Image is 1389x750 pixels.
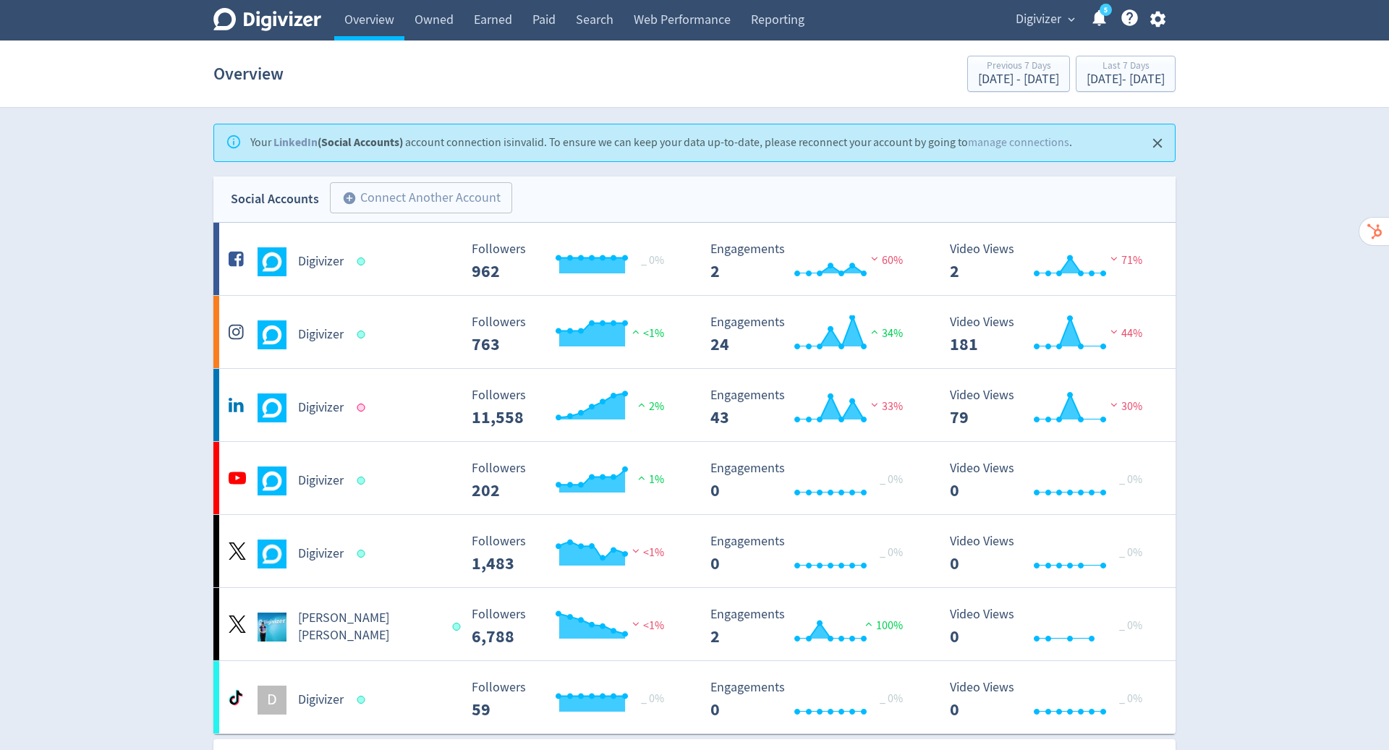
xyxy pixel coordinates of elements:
[943,534,1160,573] svg: Video Views 0
[978,73,1059,86] div: [DATE] - [DATE]
[1107,326,1121,337] img: negative-performance.svg
[258,613,286,642] img: Emma Lo Russo undefined
[634,399,664,414] span: 2%
[943,315,1160,354] svg: Video Views 181
[629,326,664,341] span: <1%
[258,686,286,715] div: D
[867,326,882,337] img: positive-performance.svg
[452,623,464,631] span: Data last synced: 26 Sep 2025, 2:01pm (AEST)
[703,315,920,354] svg: Engagements 24
[629,618,643,629] img: negative-performance.svg
[634,472,649,483] img: positive-performance.svg
[629,545,643,556] img: negative-performance.svg
[330,182,512,214] button: Connect Another Account
[1119,472,1142,487] span: _ 0%
[213,296,1176,368] a: Digivizer undefinedDigivizer Followers --- Followers 763 <1% Engagements 24 Engagements 24 34% Vi...
[629,618,664,633] span: <1%
[464,388,681,427] svg: Followers ---
[298,253,344,270] h5: Digivizer
[464,534,681,573] svg: Followers ---
[342,191,357,205] span: add_circle
[968,135,1069,150] a: manage connections
[867,253,903,268] span: 60%
[298,691,344,709] h5: Digivizer
[880,545,903,560] span: _ 0%
[357,331,370,338] span: Data last synced: 27 Sep 2025, 1:02am (AEST)
[213,51,284,97] h1: Overview
[357,477,370,485] span: Data last synced: 26 Sep 2025, 7:02pm (AEST)
[943,681,1160,719] svg: Video Views 0
[319,184,512,214] a: Connect Another Account
[880,691,903,706] span: _ 0%
[634,472,664,487] span: 1%
[1119,618,1142,633] span: _ 0%
[867,399,903,414] span: 33%
[703,608,920,646] svg: Engagements 2
[867,399,882,410] img: negative-performance.svg
[703,681,920,719] svg: Engagements 0
[703,461,920,500] svg: Engagements 0
[867,326,903,341] span: 34%
[213,661,1176,733] a: DDigivizer Followers --- _ 0% Followers 59 Engagements 0 Engagements 0 _ 0% Video Views 0 Video V...
[943,388,1160,427] svg: Video Views 79
[258,393,286,422] img: Digivizer undefined
[1119,545,1142,560] span: _ 0%
[273,135,403,150] strong: (Social Accounts)
[1107,326,1142,341] span: 44%
[258,320,286,349] img: Digivizer undefined
[464,242,681,281] svg: Followers ---
[464,315,681,354] svg: Followers ---
[213,588,1176,660] a: Emma Lo Russo undefined[PERSON_NAME] [PERSON_NAME] Followers --- Followers 6,788 <1% Engagements ...
[1146,132,1170,155] button: Close
[357,404,370,412] span: Data last synced: 26 Sep 2025, 2:01pm (AEST)
[298,399,344,417] h5: Digivizer
[862,618,903,633] span: 100%
[634,399,649,410] img: positive-performance.svg
[1065,13,1078,26] span: expand_more
[298,610,439,644] h5: [PERSON_NAME] [PERSON_NAME]
[1119,691,1142,706] span: _ 0%
[629,545,664,560] span: <1%
[641,691,664,706] span: _ 0%
[27,39,210,80] span: Hi [PERSON_NAME] 👋🏽 Looking for performance insights? How can I help?
[357,257,370,265] span: Data last synced: 27 Sep 2025, 1:02am (AEST)
[258,247,286,276] img: Digivizer undefined
[867,253,882,264] img: negative-performance.svg
[357,696,370,704] span: Data last synced: 27 Sep 2025, 1:02am (AEST)
[273,135,318,150] a: LinkedIn
[464,608,681,646] svg: Followers ---
[1087,73,1165,86] div: [DATE] - [DATE]
[250,129,1072,157] div: Your account connection is invalid . To ensure we can keep your data up-to-date, please reconnect...
[357,550,370,558] span: Data last synced: 26 Sep 2025, 9:02pm (AEST)
[641,253,664,268] span: _ 0%
[1011,8,1079,31] button: Digivizer
[1087,61,1165,73] div: Last 7 Days
[1107,253,1121,264] img: negative-performance.svg
[213,369,1176,441] a: Digivizer undefinedDigivizer Followers --- Followers 11,558 2% Engagements 43 Engagements 43 33% ...
[298,326,344,344] h5: Digivizer
[703,534,920,573] svg: Engagements 0
[213,515,1176,587] a: Digivizer undefinedDigivizer Followers --- Followers 1,483 <1% Engagements 0 Engagements 0 _ 0% V...
[943,608,1160,646] svg: Video Views 0
[862,618,876,629] img: positive-performance.svg
[978,61,1059,73] div: Previous 7 Days
[258,466,286,495] img: Digivizer undefined
[1104,5,1108,15] text: 5
[213,223,1176,295] a: Digivizer undefinedDigivizer Followers --- _ 0% Followers 962 Engagements 2 Engagements 2 60% Vid...
[464,681,681,719] svg: Followers ---
[1107,399,1142,414] span: 30%
[629,326,643,337] img: positive-performance.svg
[1107,253,1142,268] span: 71%
[703,242,920,281] svg: Engagements 2
[1100,4,1112,16] a: 5
[213,442,1176,514] a: Digivizer undefinedDigivizer Followers --- Followers 202 1% Engagements 0 Engagements 0 _ 0% Vide...
[258,540,286,568] img: Digivizer undefined
[943,461,1160,500] svg: Video Views 0
[298,472,344,490] h5: Digivizer
[703,388,920,427] svg: Engagements 43
[967,56,1070,92] button: Previous 7 Days[DATE] - [DATE]
[27,53,213,66] p: Message from Hugo, sent 3w ago
[1016,8,1061,31] span: Digivizer
[298,545,344,563] h5: Digivizer
[943,242,1160,281] svg: Video Views 2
